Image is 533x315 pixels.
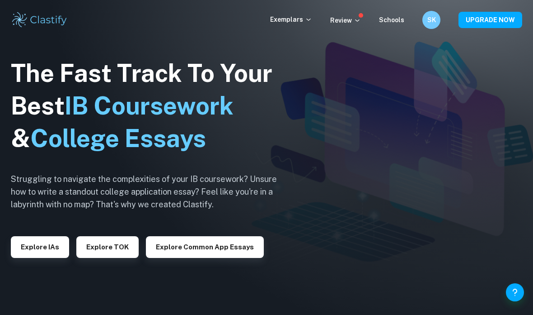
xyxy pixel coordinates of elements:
[422,11,440,29] button: SK
[506,283,524,301] button: Help and Feedback
[458,12,522,28] button: UPGRADE NOW
[76,236,139,258] button: Explore TOK
[146,236,264,258] button: Explore Common App essays
[270,14,312,24] p: Exemplars
[11,57,291,155] h1: The Fast Track To Your Best &
[11,173,291,211] h6: Struggling to navigate the complexities of your IB coursework? Unsure how to write a standout col...
[146,242,264,251] a: Explore Common App essays
[11,236,69,258] button: Explore IAs
[65,91,234,120] span: IB Coursework
[330,15,361,25] p: Review
[426,15,437,25] h6: SK
[11,11,68,29] img: Clastify logo
[76,242,139,251] a: Explore TOK
[379,16,404,24] a: Schools
[11,242,69,251] a: Explore IAs
[30,124,206,153] span: College Essays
